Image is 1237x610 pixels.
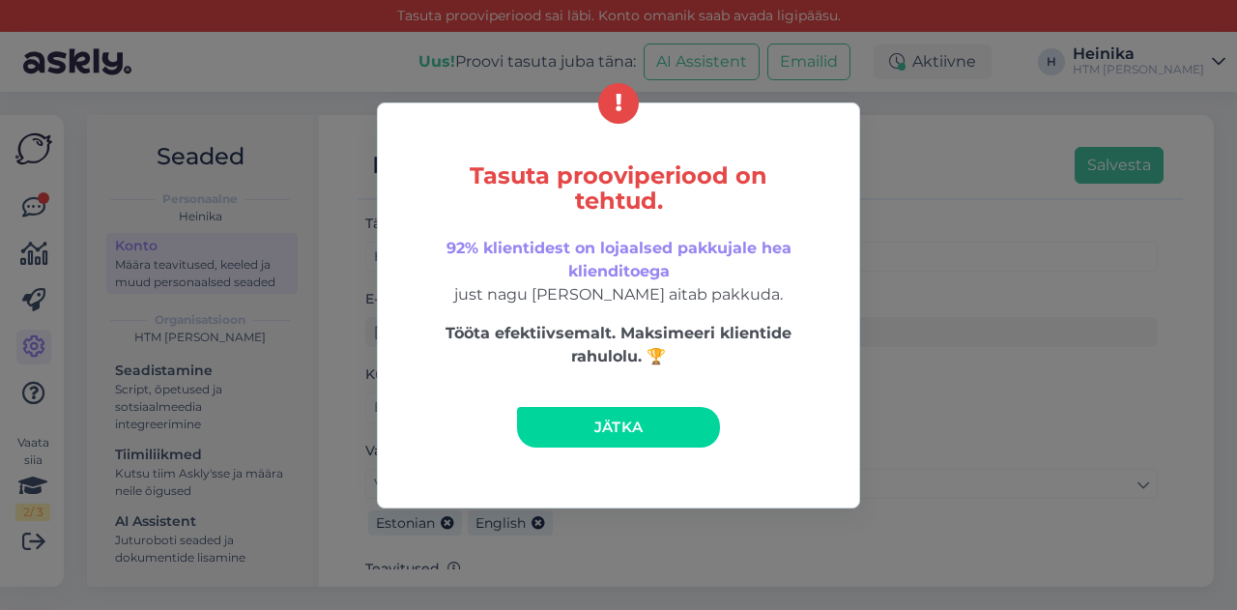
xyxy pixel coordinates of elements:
span: Jätka [594,418,644,436]
p: just nagu [PERSON_NAME] aitab pakkuda. [418,237,819,306]
span: 92% klientidest on lojaalsed pakkujale hea klienditoega [446,239,791,280]
h5: Tasuta prooviperiood on tehtud. [418,163,819,214]
p: Tööta efektiivsemalt. Maksimeeri klientide rahulolu. 🏆 [418,322,819,368]
a: Jätka [517,407,720,448]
